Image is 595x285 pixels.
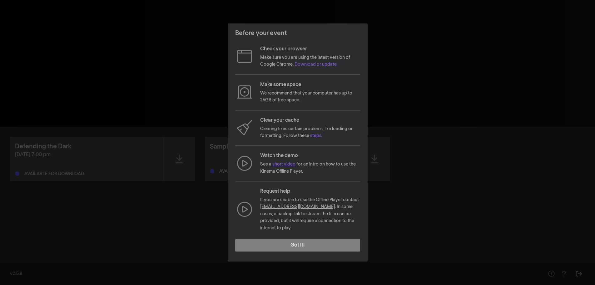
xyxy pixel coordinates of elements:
p: Clearing fixes certain problems, like loading or formatting. Follow these . [260,125,360,140]
p: Check your browser [260,45,360,53]
a: steps [310,134,321,138]
p: We recommend that your computer has up to 25GB of free space. [260,90,360,104]
a: [EMAIL_ADDRESS][DOMAIN_NAME] [260,205,335,209]
p: Watch the demo [260,152,360,160]
a: Download or update [295,62,337,67]
p: Make sure you are using the latest version of Google Chrome. [260,54,360,68]
p: Clear your cache [260,117,360,124]
p: See a for an intro on how to use the Kinema Offline Player. [260,161,360,175]
p: If you are unable to use the Offline Player contact . In some cases, a backup link to stream the ... [260,196,360,232]
a: short video [272,162,295,166]
p: Make some space [260,81,360,89]
button: Got it! [235,239,360,252]
p: Request help [260,188,360,195]
header: Before your event [228,23,368,43]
